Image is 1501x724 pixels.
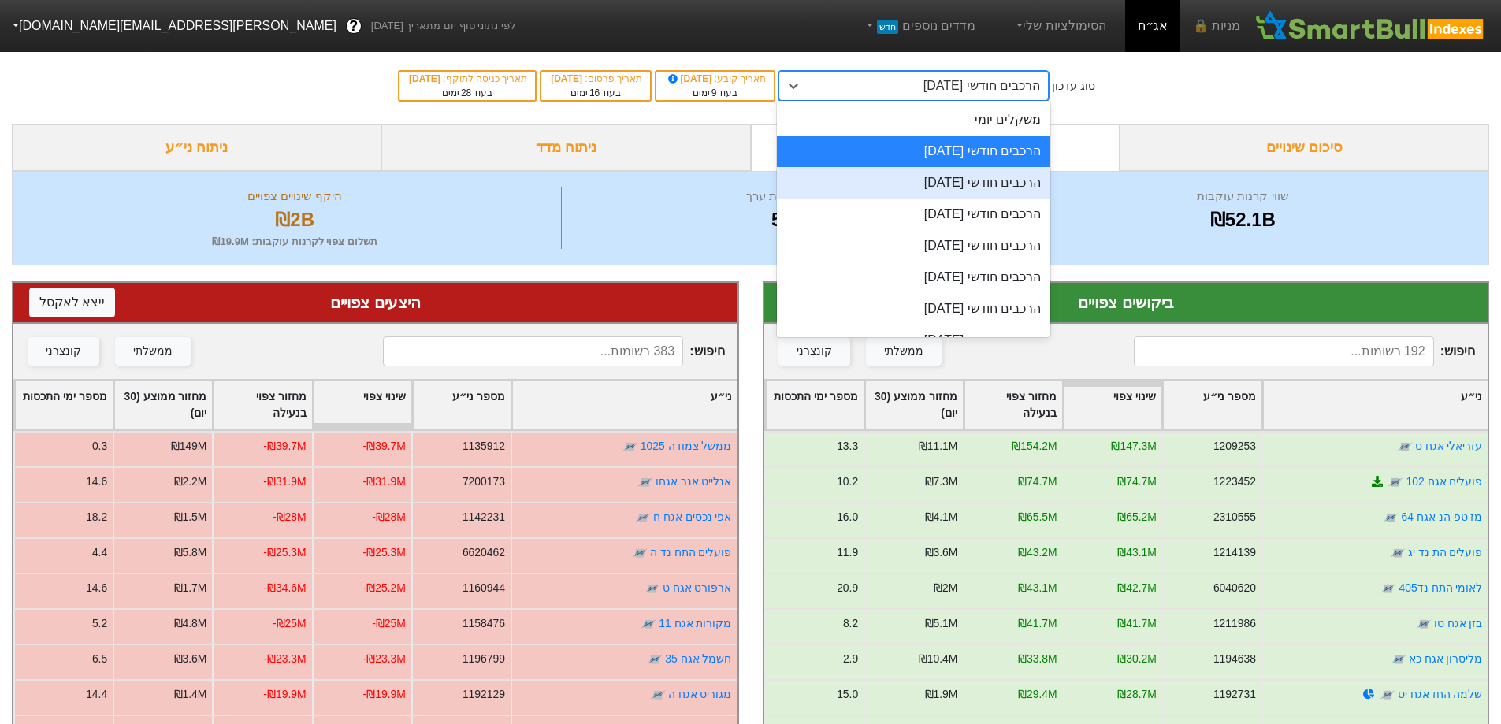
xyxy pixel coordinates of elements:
[174,509,207,525] div: ₪1.5M
[1213,473,1255,490] div: 1223452
[1415,616,1431,632] img: tase link
[115,337,191,366] button: ממשלתי
[214,381,311,429] div: Toggle SortBy
[174,544,207,561] div: ₪5.8M
[647,652,663,667] img: tase link
[383,336,683,366] input: 383 רשומות...
[1120,124,1489,171] div: סיכום שינויים
[1117,544,1157,561] div: ₪43.1M
[381,124,751,171] div: ניתוח מדד
[86,473,107,490] div: 14.6
[409,73,443,84] span: [DATE]
[1379,687,1395,703] img: tase link
[1399,581,1482,594] a: לאומי התח נד405
[837,509,858,525] div: 16.0
[664,86,766,100] div: בעוד ימים
[837,473,858,490] div: 10.2
[797,343,832,360] div: קונצרני
[12,124,381,171] div: ניתוח ני״ע
[1117,615,1157,632] div: ₪41.7M
[777,230,1050,262] div: הרכבים חודשי [DATE]
[877,20,898,34] span: חדש
[461,87,471,98] span: 28
[777,293,1050,325] div: הרכבים חודשי [DATE]
[777,325,1050,356] div: הרכבים חודשי [DATE]
[842,615,857,632] div: 8.2
[650,687,666,703] img: tase link
[551,73,585,84] span: [DATE]
[589,87,600,98] span: 16
[92,544,107,561] div: 4.4
[1117,473,1157,490] div: ₪74.7M
[1396,439,1412,455] img: tase link
[865,381,963,429] div: Toggle SortBy
[884,343,923,360] div: ממשלתי
[924,544,957,561] div: ₪3.6M
[174,651,207,667] div: ₪3.6M
[363,544,406,561] div: -₪25.3M
[1052,78,1095,95] div: סוג עדכון
[666,73,715,84] span: [DATE]
[766,381,864,429] div: Toggle SortBy
[924,509,957,525] div: ₪4.1M
[273,509,307,525] div: -₪28M
[174,473,207,490] div: ₪2.2M
[641,616,656,632] img: tase link
[645,581,660,596] img: tase link
[263,686,306,703] div: -₪19.9M
[273,615,307,632] div: -₪25M
[1017,686,1057,703] div: ₪29.4M
[842,651,857,667] div: 2.9
[46,343,81,360] div: קונצרני
[32,187,557,206] div: היקף שינויים צפויים
[656,475,732,488] a: אנלייט אנר אגחו
[1383,510,1399,525] img: tase link
[1111,438,1156,455] div: ₪147.3M
[1017,509,1057,525] div: ₪65.5M
[1117,651,1157,667] div: ₪30.2M
[1253,10,1488,42] img: SmartBull
[1213,580,1255,596] div: 6040620
[1213,651,1255,667] div: 1194638
[114,381,212,429] div: Toggle SortBy
[463,544,505,561] div: 6620462
[751,124,1120,171] div: ביקושים והיצעים צפויים
[383,336,724,366] span: חיפוש :
[1263,381,1488,429] div: Toggle SortBy
[1213,509,1255,525] div: 2310555
[1012,438,1057,455] div: ₪154.2M
[856,10,982,42] a: מדדים נוספיםחדש
[777,262,1050,293] div: הרכבים חודשי [DATE]
[363,580,406,596] div: -₪25.2M
[349,16,358,37] span: ?
[663,581,732,594] a: ארפורט אגח ט
[549,72,642,86] div: תאריך פרסום :
[263,580,306,596] div: -₪34.6M
[668,688,732,700] a: מגוריט אגח ה
[1388,474,1403,490] img: tase link
[463,473,505,490] div: 7200173
[918,651,957,667] div: ₪10.4M
[29,288,115,317] button: ייצא לאקסל
[463,686,505,703] div: 1192129
[29,291,722,314] div: היצעים צפויים
[174,580,207,596] div: ₪1.7M
[549,86,642,100] div: בעוד ימים
[314,381,411,429] div: Toggle SortBy
[778,337,850,366] button: קונצרני
[777,167,1050,199] div: הרכבים חודשי [DATE]
[1390,652,1406,667] img: tase link
[837,544,858,561] div: 11.9
[133,343,173,360] div: ממשלתי
[463,509,505,525] div: 1142231
[1117,686,1157,703] div: ₪28.7M
[1017,206,1469,234] div: ₪52.1B
[622,439,638,455] img: tase link
[650,546,732,559] a: פועלים התח נד ה
[566,206,1008,234] div: 575
[1064,381,1161,429] div: Toggle SortBy
[1213,615,1255,632] div: 1211986
[363,686,406,703] div: -₪19.9M
[1213,544,1255,561] div: 1214139
[92,651,107,667] div: 6.5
